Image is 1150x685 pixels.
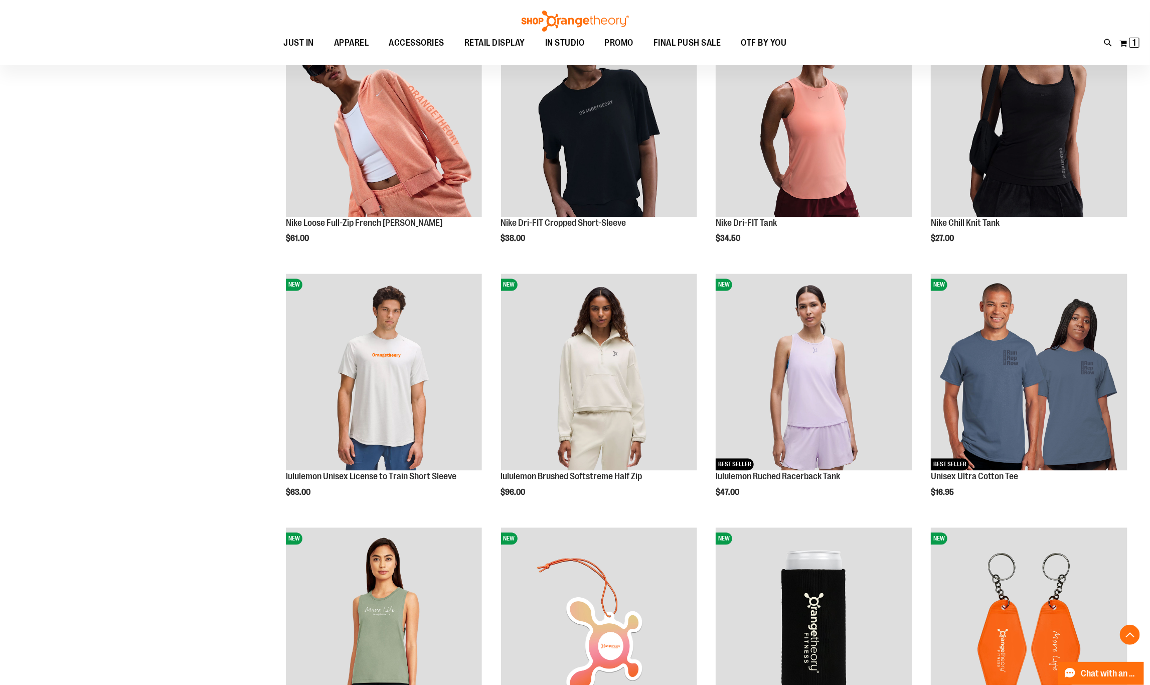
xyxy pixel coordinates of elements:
[496,16,703,269] div: product
[379,32,455,55] a: ACCESSORIES
[1120,625,1140,645] button: Back To Top
[931,459,969,471] span: BEST SELLER
[931,21,1127,219] a: Nike Chill Knit TankNEW
[931,21,1127,217] img: Nike Chill Knit Tank
[286,274,482,471] img: lululemon Unisex License to Train Short Sleeve
[716,21,912,219] a: Nike Dri-FIT TankNEW
[286,488,312,497] span: $63.00
[653,32,721,54] span: FINAL PUSH SALE
[711,269,917,522] div: product
[334,32,369,54] span: APPAREL
[716,218,777,228] a: Nike Dri-FIT Tank
[286,279,302,291] span: NEW
[931,472,1018,482] a: Unisex Ultra Cotton Tee
[496,269,703,522] div: product
[286,472,456,482] a: lululemon Unisex License to Train Short Sleeve
[501,234,527,243] span: $38.00
[716,274,912,472] a: lululemon Ruched Racerback TankNEWBEST SELLER
[1081,669,1138,678] span: Chat with an Expert
[716,533,732,545] span: NEW
[464,32,525,54] span: RETAIL DISPLAY
[501,218,626,228] a: Nike Dri-FIT Cropped Short-Sleeve
[605,32,634,54] span: PROMO
[284,32,314,54] span: JUST IN
[1058,662,1144,685] button: Chat with an Expert
[931,279,947,291] span: NEW
[501,533,518,545] span: NEW
[286,21,482,217] img: Nike Loose Full-Zip French Terry Hoodie
[716,488,741,497] span: $47.00
[324,32,379,55] a: APPAREL
[716,472,840,482] a: lululemon Ruched Racerback Tank
[286,21,482,219] a: Nike Loose Full-Zip French Terry HoodieNEW
[535,32,595,55] a: IN STUDIO
[286,274,482,472] a: lululemon Unisex License to Train Short SleeveNEW
[454,32,535,55] a: RETAIL DISPLAY
[520,11,630,32] img: Shop Orangetheory
[731,32,797,55] a: OTF BY YOU
[711,16,917,269] div: product
[545,32,585,54] span: IN STUDIO
[281,16,487,269] div: product
[501,279,518,291] span: NEW
[926,16,1132,269] div: product
[501,472,642,482] a: lululemon Brushed Softstreme Half Zip
[389,32,445,54] span: ACCESSORIES
[931,488,955,497] span: $16.95
[595,32,644,55] a: PROMO
[741,32,787,54] span: OTF BY YOU
[501,488,527,497] span: $96.00
[716,234,742,243] span: $34.50
[501,274,698,472] a: lululemon Brushed Softstreme Half ZipNEW
[926,269,1132,522] div: product
[286,234,310,243] span: $61.00
[501,274,698,471] img: lululemon Brushed Softstreme Half Zip
[716,21,912,217] img: Nike Dri-FIT Tank
[501,21,698,219] a: Nike Dri-FIT Cropped Short-SleeveNEW
[716,459,754,471] span: BEST SELLER
[274,32,324,54] a: JUST IN
[281,269,487,522] div: product
[931,274,1127,471] img: Unisex Ultra Cotton Tee
[931,218,1000,228] a: Nike Chill Knit Tank
[501,21,698,217] img: Nike Dri-FIT Cropped Short-Sleeve
[286,533,302,545] span: NEW
[716,279,732,291] span: NEW
[931,234,955,243] span: $27.00
[716,274,912,471] img: lululemon Ruched Racerback Tank
[931,274,1127,472] a: Unisex Ultra Cotton TeeNEWBEST SELLER
[931,533,947,545] span: NEW
[643,32,731,55] a: FINAL PUSH SALE
[286,218,442,228] a: Nike Loose Full-Zip French [PERSON_NAME]
[1133,38,1136,48] span: 1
